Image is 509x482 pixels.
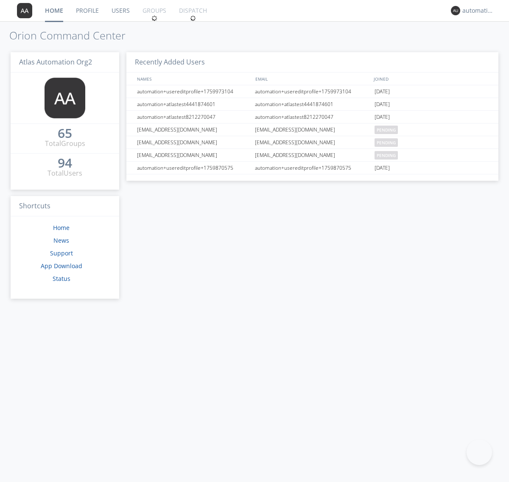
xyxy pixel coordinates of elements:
a: Status [53,275,70,283]
div: automation+usereditprofile+1759973104 [135,85,252,98]
div: automation+usereditprofile+1759870575 [253,162,372,174]
div: EMAIL [253,73,372,85]
div: automation+usereditprofile+1759973104 [253,85,372,98]
span: [DATE] [375,162,390,174]
span: [DATE] [375,98,390,111]
a: [EMAIL_ADDRESS][DOMAIN_NAME][EMAIL_ADDRESS][DOMAIN_NAME]pending [126,123,498,136]
a: [EMAIL_ADDRESS][DOMAIN_NAME][EMAIL_ADDRESS][DOMAIN_NAME]pending [126,149,498,162]
div: [EMAIL_ADDRESS][DOMAIN_NAME] [253,123,372,136]
div: automation+atlastest4441874601 [253,98,372,110]
span: [DATE] [375,85,390,98]
div: automation+atlastest8212270047 [135,111,252,123]
div: [EMAIL_ADDRESS][DOMAIN_NAME] [253,149,372,161]
a: Home [53,224,70,232]
div: 94 [58,159,72,167]
img: 373638.png [451,6,460,15]
img: 373638.png [17,3,32,18]
div: NAMES [135,73,251,85]
span: pending [375,126,398,134]
a: App Download [41,262,82,270]
img: 373638.png [45,78,85,118]
div: automation+atlas+english0001+org2 [462,6,494,15]
div: JOINED [372,73,490,85]
a: 94 [58,159,72,168]
div: Total Groups [45,139,85,149]
a: automation+atlastest8212270047automation+atlastest8212270047[DATE] [126,111,498,123]
div: [EMAIL_ADDRESS][DOMAIN_NAME] [135,123,252,136]
div: automation+atlastest4441874601 [135,98,252,110]
iframe: Toggle Customer Support [467,440,492,465]
a: 65 [58,129,72,139]
a: Support [50,249,73,257]
a: automation+usereditprofile+1759870575automation+usereditprofile+1759870575[DATE] [126,162,498,174]
div: automation+usereditprofile+1759870575 [135,162,252,174]
img: spin.svg [151,15,157,21]
div: Total Users [48,168,82,178]
h3: Shortcuts [11,196,119,217]
span: Atlas Automation Org2 [19,57,92,67]
div: automation+atlastest8212270047 [253,111,372,123]
div: [EMAIL_ADDRESS][DOMAIN_NAME] [253,136,372,149]
a: News [53,236,69,244]
img: spin.svg [190,15,196,21]
span: pending [375,151,398,160]
h3: Recently Added Users [126,52,498,73]
div: 65 [58,129,72,137]
a: automation+atlastest4441874601automation+atlastest4441874601[DATE] [126,98,498,111]
div: [EMAIL_ADDRESS][DOMAIN_NAME] [135,136,252,149]
a: [EMAIL_ADDRESS][DOMAIN_NAME][EMAIL_ADDRESS][DOMAIN_NAME]pending [126,136,498,149]
div: [EMAIL_ADDRESS][DOMAIN_NAME] [135,149,252,161]
span: [DATE] [375,111,390,123]
a: automation+usereditprofile+1759973104automation+usereditprofile+1759973104[DATE] [126,85,498,98]
span: pending [375,138,398,147]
